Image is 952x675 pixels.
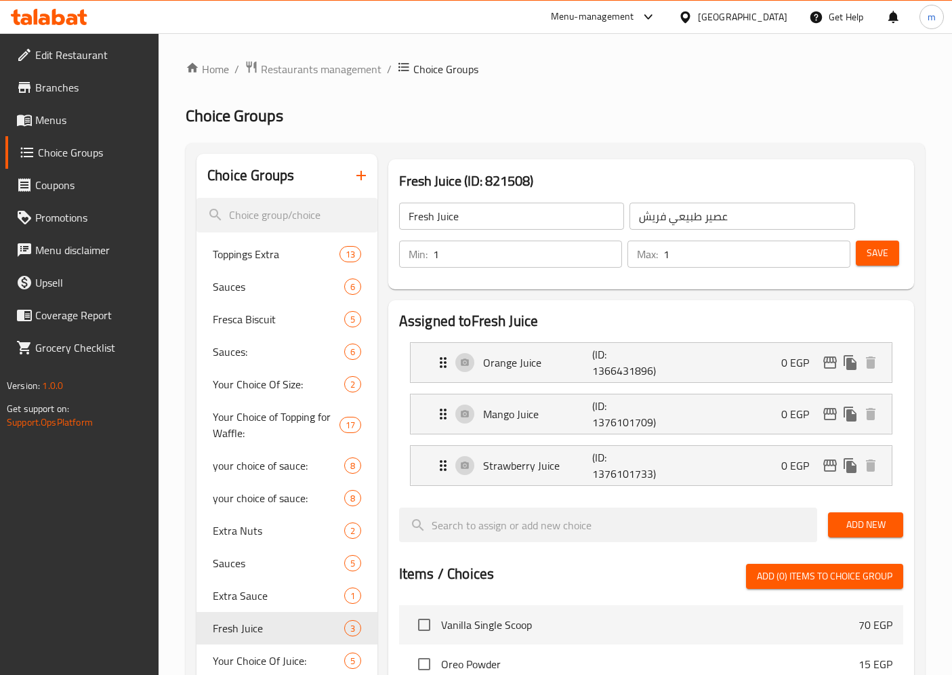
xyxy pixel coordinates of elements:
span: Extra Sauce [213,588,344,604]
span: Your Choice Of Size: [213,376,344,392]
h2: Assigned to Fresh Juice [399,311,903,331]
li: / [387,61,392,77]
a: Upsell [5,266,159,299]
p: (ID: 1376101709) [592,398,665,430]
a: Coupons [5,169,159,201]
span: 6 [345,346,360,359]
button: duplicate [840,404,861,424]
p: 0 EGP [781,457,820,474]
a: Support.OpsPlatform [7,413,93,431]
p: 15 EGP [858,656,892,672]
span: 17 [340,419,360,432]
div: Choices [344,344,361,360]
span: Menu disclaimer [35,242,148,258]
p: 0 EGP [781,354,820,371]
span: Your Choice of Topping for Waffle: [213,409,339,441]
span: 5 [345,655,360,668]
span: Select choice [410,611,438,639]
p: Orange Juice [483,354,592,371]
p: 0 EGP [781,406,820,422]
a: Edit Restaurant [5,39,159,71]
span: Toppings Extra [213,246,339,262]
div: Your Choice Of Size:2 [196,368,377,401]
span: Add (0) items to choice group [757,568,892,585]
div: Choices [344,457,361,474]
span: your choice of sauce: [213,457,344,474]
span: Fresca Biscuit [213,311,344,327]
span: Fresh Juice [213,620,344,636]
div: Menu-management [551,9,634,25]
div: your choice of sauce:8 [196,482,377,514]
div: Fresca Biscuit5 [196,303,377,335]
h2: Items / Choices [399,564,494,584]
li: Expand [399,440,903,491]
span: Grocery Checklist [35,340,148,356]
span: Edit Restaurant [35,47,148,63]
li: Expand [399,337,903,388]
span: Sauces [213,555,344,571]
span: Choice Groups [38,144,148,161]
div: Extra Nuts2 [196,514,377,547]
span: 3 [345,622,360,635]
span: 13 [340,248,360,261]
div: Choices [344,588,361,604]
span: Choice Groups [186,100,283,131]
div: Toppings Extra13 [196,238,377,270]
button: Save [856,241,899,266]
span: Choice Groups [413,61,478,77]
a: Restaurants management [245,60,381,78]
button: Add New [828,512,903,537]
p: (ID: 1376101733) [592,449,665,482]
span: Coupons [35,177,148,193]
span: Extra Nuts [213,523,344,539]
div: Fresh Juice3 [196,612,377,645]
button: edit [820,404,840,424]
p: Min: [409,246,428,262]
span: Promotions [35,209,148,226]
span: Add New [839,516,892,533]
p: 70 EGP [858,617,892,633]
span: 2 [345,525,360,537]
span: Save [867,245,888,262]
div: Choices [344,523,361,539]
span: 8 [345,459,360,472]
input: search [196,198,377,232]
div: Choices [344,490,361,506]
p: (ID: 1366431896) [592,346,665,379]
span: Oreo Powder [441,656,858,672]
div: Sauces:6 [196,335,377,368]
span: 2 [345,378,360,391]
button: edit [820,352,840,373]
div: Choices [339,246,361,262]
a: Grocery Checklist [5,331,159,364]
span: your choice of sauce: [213,490,344,506]
nav: breadcrumb [186,60,925,78]
a: Coverage Report [5,299,159,331]
p: Max: [637,246,658,262]
div: Sauces5 [196,547,377,579]
button: delete [861,352,881,373]
input: search [399,508,817,542]
div: Expand [411,343,892,382]
button: duplicate [840,455,861,476]
span: 1 [345,590,360,602]
span: 8 [345,492,360,505]
span: 1.0.0 [42,377,63,394]
a: Branches [5,71,159,104]
a: Menus [5,104,159,136]
span: Sauces: [213,344,344,360]
div: your choice of sauce:8 [196,449,377,482]
h2: Choice Groups [207,165,294,186]
button: Add (0) items to choice group [746,564,903,589]
div: Sauces6 [196,270,377,303]
p: Strawberry Juice [483,457,592,474]
button: delete [861,455,881,476]
a: Promotions [5,201,159,234]
button: delete [861,404,881,424]
span: Version: [7,377,40,394]
button: edit [820,455,840,476]
li: Expand [399,388,903,440]
a: Menu disclaimer [5,234,159,266]
a: Choice Groups [5,136,159,169]
button: duplicate [840,352,861,373]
